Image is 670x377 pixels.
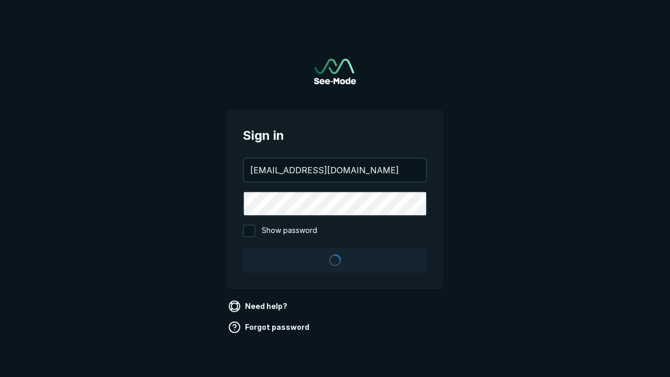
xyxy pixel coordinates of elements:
a: Forgot password [226,319,314,336]
span: Sign in [243,126,427,145]
a: Go to sign in [314,59,356,84]
img: See-Mode Logo [314,59,356,84]
input: your@email.com [244,159,426,182]
a: Need help? [226,298,292,315]
span: Show password [262,225,317,237]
